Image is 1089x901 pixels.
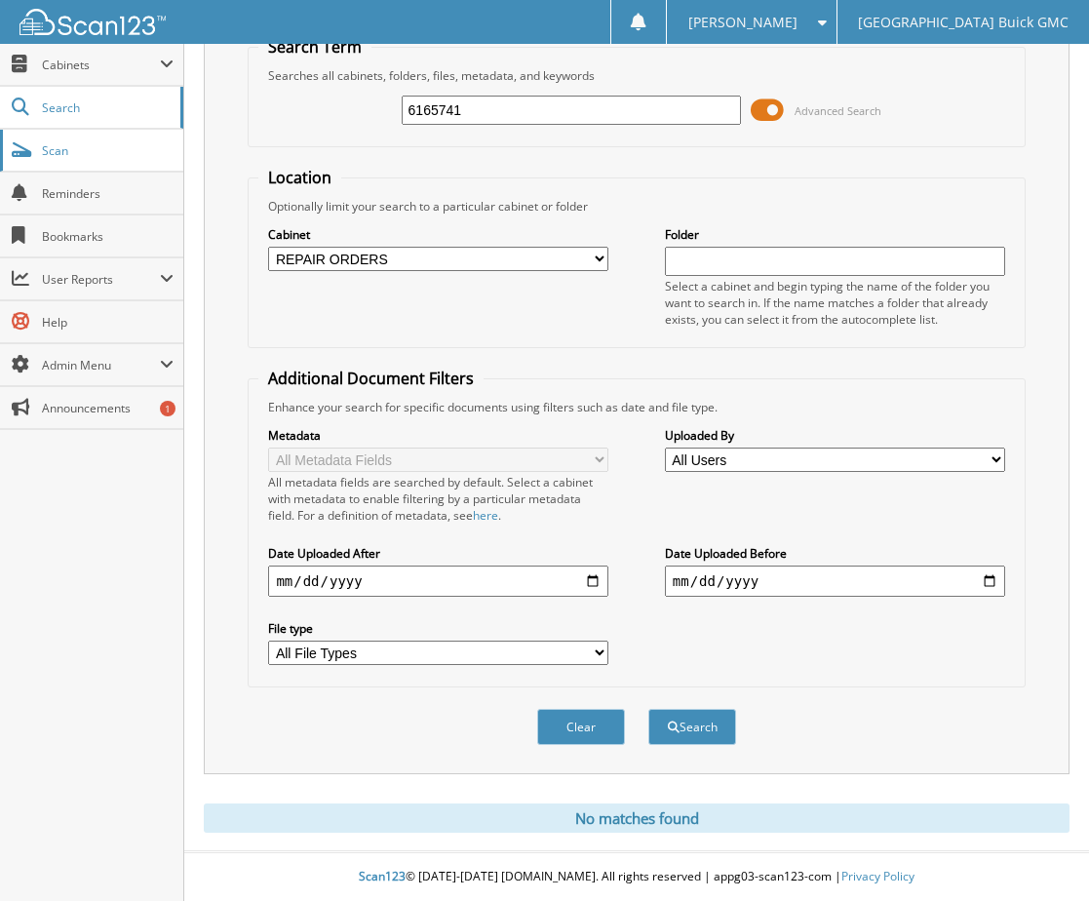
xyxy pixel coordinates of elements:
[204,803,1070,833] div: No matches found
[268,226,608,243] label: Cabinet
[665,545,1005,562] label: Date Uploaded Before
[258,399,1014,415] div: Enhance your search for specific documents using filters such as date and file type.
[473,507,498,524] a: here
[258,167,341,188] legend: Location
[268,620,608,637] label: File type
[42,185,174,202] span: Reminders
[42,357,160,373] span: Admin Menu
[268,566,608,597] input: start
[258,368,484,389] legend: Additional Document Filters
[648,709,736,745] button: Search
[42,314,174,331] span: Help
[537,709,625,745] button: Clear
[19,9,166,35] img: scan123-logo-white.svg
[359,868,406,884] span: Scan123
[688,17,797,28] span: [PERSON_NAME]
[268,474,608,524] div: All metadata fields are searched by default. Select a cabinet with metadata to enable filtering b...
[665,226,1005,243] label: Folder
[858,17,1069,28] span: [GEOGRAPHIC_DATA] Buick GMC
[42,271,160,288] span: User Reports
[42,99,171,116] span: Search
[42,228,174,245] span: Bookmarks
[665,278,1005,328] div: Select a cabinet and begin typing the name of the folder you want to search in. If the name match...
[665,427,1005,444] label: Uploaded By
[258,36,371,58] legend: Search Term
[841,868,914,884] a: Privacy Policy
[184,853,1089,901] div: © [DATE]-[DATE] [DOMAIN_NAME]. All rights reserved | appg03-scan123-com |
[42,400,174,416] span: Announcements
[268,427,608,444] label: Metadata
[42,142,174,159] span: Scan
[258,198,1014,215] div: Optionally limit your search to a particular cabinet or folder
[665,566,1005,597] input: end
[258,67,1014,84] div: Searches all cabinets, folders, files, metadata, and keywords
[795,103,881,118] span: Advanced Search
[268,545,608,562] label: Date Uploaded After
[160,401,175,416] div: 1
[42,57,160,73] span: Cabinets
